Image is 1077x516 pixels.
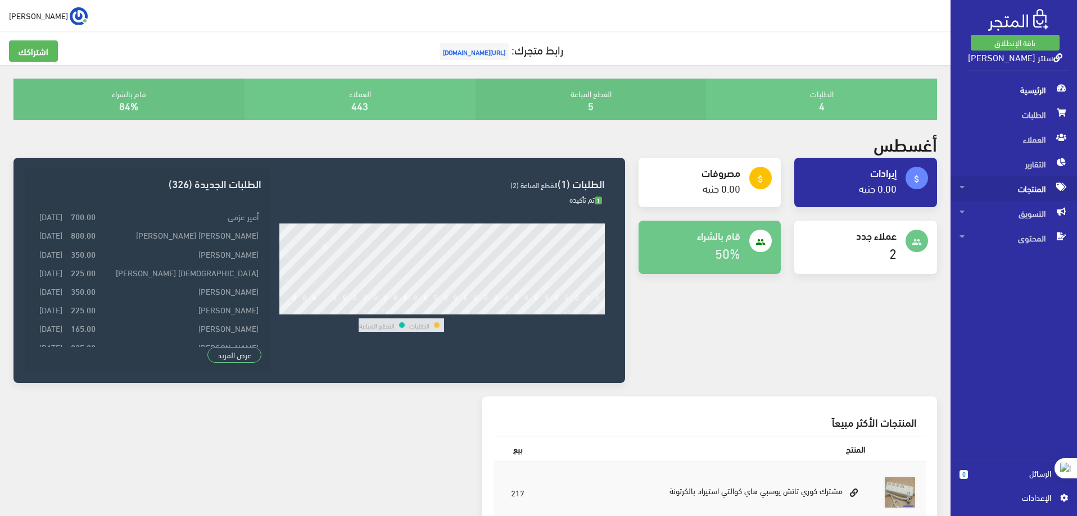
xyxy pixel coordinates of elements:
a: اشتراكك [9,40,58,62]
i: attach_money [912,174,922,184]
a: الرئيسية [951,77,1077,102]
span: المحتوى [960,226,1068,250]
strong: 225.00 [71,303,96,316]
th: المنتج [542,436,875,461]
div: 2 [302,307,306,314]
h4: عملاء جدد [803,230,897,241]
a: المحتوى [951,226,1077,250]
div: الطلبات [706,79,937,120]
td: [DATE] [34,300,65,319]
td: [DATE] [34,263,65,281]
a: 0.00 جنيه [859,179,897,197]
a: 4 [819,96,825,115]
a: 84% [119,96,138,115]
span: العملاء [960,127,1068,152]
a: 443 [351,96,368,115]
td: [DATE] [34,244,65,263]
div: العملاء [245,79,476,120]
a: سنتر [PERSON_NAME] [968,49,1062,65]
a: 2 [889,240,897,264]
span: تم تأكيده [569,193,602,206]
span: 0 [960,470,968,479]
td: [DEMOGRAPHIC_DATA] [PERSON_NAME] [98,263,261,281]
td: القطع المباعة [359,318,395,332]
span: الرئيسية [960,77,1068,102]
td: [DATE] [34,226,65,244]
span: 1 [595,197,602,205]
span: القطع المباعة (2) [510,178,558,191]
strong: 165.00 [71,322,96,334]
iframe: Drift Widget Chat Controller [13,439,56,482]
td: الطلبات [409,318,430,332]
span: [PERSON_NAME] [9,8,68,22]
div: القطع المباعة [476,79,707,120]
span: التقارير [960,152,1068,176]
div: 22 [503,307,510,314]
div: قام بالشراء [13,79,245,120]
td: [DATE] [34,337,65,356]
a: 0.00 جنيه [703,179,740,197]
img: ... [70,7,88,25]
strong: 225.00 [71,266,96,278]
a: الطلبات [951,102,1077,127]
a: رابط متجرك:[URL][DOMAIN_NAME] [437,39,563,60]
strong: 700.00 [71,210,96,222]
span: الطلبات [960,102,1068,127]
div: 28 [563,307,571,314]
td: [PERSON_NAME] [98,244,261,263]
a: المنتجات [951,176,1077,201]
h2: أغسطس [874,134,937,153]
a: 5 [588,96,594,115]
td: [PERSON_NAME] [PERSON_NAME] [98,226,261,244]
a: 50% [715,240,740,264]
a: التقارير [951,152,1077,176]
td: [PERSON_NAME] [98,337,261,356]
h4: قام بالشراء [648,230,741,241]
span: [URL][DOMAIN_NAME] [440,43,509,60]
strong: 825.00 [71,341,96,353]
td: أمير عزمى [98,207,261,226]
td: [DATE] [34,319,65,337]
div: 24 [523,307,531,314]
strong: 350.00 [71,285,96,297]
strong: 350.00 [71,248,96,260]
h3: المنتجات الأكثر مبيعاً [503,417,917,427]
h3: الطلبات (1) [279,178,605,189]
i: attach_money [755,174,766,184]
i: people [912,237,922,247]
td: [PERSON_NAME] [98,282,261,300]
td: [PERSON_NAME] [98,300,261,319]
img: . [988,9,1048,31]
a: باقة الإنطلاق [971,35,1060,51]
a: عرض المزيد [207,347,261,363]
h4: مصروفات [648,167,741,178]
div: 10 [382,307,390,314]
span: التسويق [960,201,1068,226]
div: 8 [363,307,367,314]
h4: إيرادات [803,167,897,178]
div: 30 [583,307,591,314]
div: 4 [323,307,327,314]
div: 20 [482,307,490,314]
div: 6 [343,307,347,314]
img: mshtrk-kory-tatsh-tosby-hay-koalty-astyrad.jpg [883,476,917,509]
td: [PERSON_NAME] [98,319,261,337]
span: المنتجات [960,176,1068,201]
div: 26 [543,307,551,314]
a: اﻹعدادات [960,491,1068,509]
span: اﻹعدادات [969,491,1051,504]
div: 16 [442,307,450,314]
a: 0 الرسائل [960,467,1068,491]
div: 12 [402,307,410,314]
a: ... [PERSON_NAME] [9,7,88,25]
td: [DATE] [34,282,65,300]
th: بيع [494,436,542,461]
i: people [755,237,766,247]
span: الرسائل [977,467,1051,480]
div: 18 [462,307,470,314]
td: [DATE] [34,207,65,226]
h3: الطلبات الجديدة (326) [34,178,261,189]
strong: 800.00 [71,229,96,241]
a: العملاء [951,127,1077,152]
div: 14 [422,307,430,314]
